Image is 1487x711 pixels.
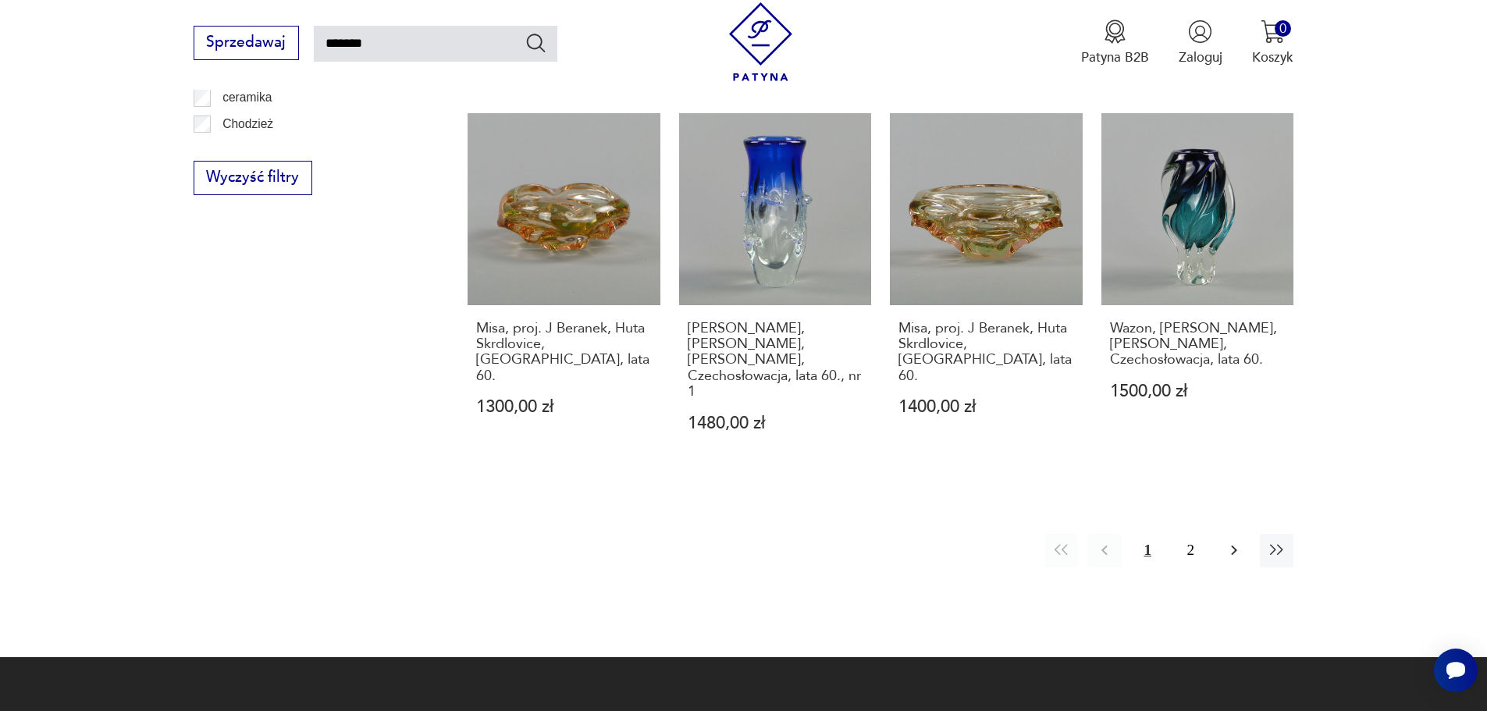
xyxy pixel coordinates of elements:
p: Koszyk [1252,48,1293,66]
p: 1300,00 zł [476,399,652,415]
h3: Misa, proj. J Beranek, Huta Skrdlovice, [GEOGRAPHIC_DATA], lata 60. [476,321,652,385]
img: Ikona medalu [1103,20,1127,44]
img: Ikonka użytkownika [1188,20,1212,44]
a: Wazon, Jaroslav Beranek, Huta Skrdlovice, Czechosłowacja, lata 60.Wazon, [PERSON_NAME], [PERSON_N... [1101,113,1294,468]
button: Sprzedawaj [194,26,299,60]
a: Misa, proj. J Beranek, Huta Skrdlovice, Czechosłowacja, lata 60.Misa, proj. J Beranek, Huta Skrdl... [890,113,1083,468]
a: Wazon, Jaroslav Beranek, Huta Skrdlovice, Czechosłowacja, lata 60., nr 1[PERSON_NAME], [PERSON_NA... [679,113,872,468]
p: ceramika [222,87,272,108]
button: 2 [1174,534,1208,567]
button: 0Koszyk [1252,20,1293,66]
a: Misa, proj. J Beranek, Huta Skrdlovice, Czechosłowacja, lata 60.Misa, proj. J Beranek, Huta Skrdl... [468,113,660,468]
p: Zaloguj [1179,48,1222,66]
p: Ćmielów [222,140,269,160]
h3: [PERSON_NAME], [PERSON_NAME], [PERSON_NAME], Czechosłowacja, lata 60., nr 1 [688,321,863,400]
h3: Misa, proj. J Beranek, Huta Skrdlovice, [GEOGRAPHIC_DATA], lata 60. [898,321,1074,385]
iframe: Smartsupp widget button [1434,649,1478,692]
p: 1500,00 zł [1110,383,1286,400]
button: Szukaj [525,31,547,54]
a: Sprzedawaj [194,37,299,50]
img: Patyna - sklep z meblami i dekoracjami vintage [721,2,800,81]
p: Patyna B2B [1081,48,1149,66]
p: 1480,00 zł [688,415,863,432]
p: Chodzież [222,114,273,134]
p: 1400,00 zł [898,399,1074,415]
h3: Wazon, [PERSON_NAME], [PERSON_NAME], Czechosłowacja, lata 60. [1110,321,1286,368]
button: 1 [1131,534,1165,567]
a: Ikona medaluPatyna B2B [1081,20,1149,66]
button: Wyczyść filtry [194,161,312,195]
button: Zaloguj [1179,20,1222,66]
div: 0 [1275,20,1291,37]
img: Ikona koszyka [1261,20,1285,44]
button: Patyna B2B [1081,20,1149,66]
